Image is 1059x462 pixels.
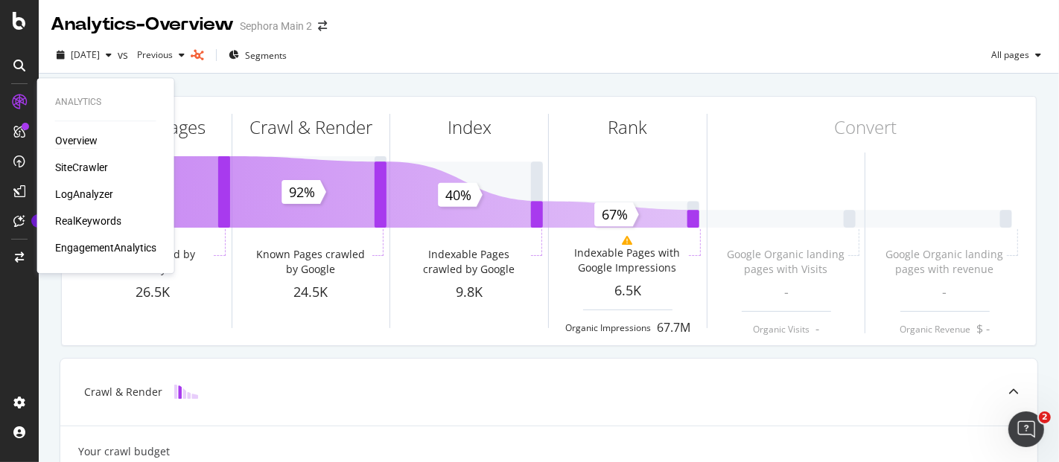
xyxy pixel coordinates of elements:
[1008,411,1044,447] iframe: Intercom live chat
[240,19,312,33] div: Sephora Main 2
[74,283,232,302] div: 26.5K
[223,43,293,67] button: Segments
[232,283,390,302] div: 24.5K
[131,43,191,67] button: Previous
[51,43,118,67] button: [DATE]
[608,115,647,140] div: Rank
[252,247,369,277] div: Known Pages crawled by Google
[410,247,528,277] div: Indexable Pages crawled by Google
[55,96,156,109] div: Analytics
[55,214,121,228] a: RealKeywords
[565,321,651,334] div: Organic Impressions
[78,444,170,459] div: Your crawl budget
[55,160,108,175] a: SiteCrawler
[51,12,234,37] div: Analytics - Overview
[549,281,707,301] div: 6.5K
[1039,411,1051,423] span: 2
[174,385,198,399] img: block-icon
[131,48,173,61] span: Previous
[118,48,131,62] span: vs
[55,187,113,202] a: LogAnalyzer
[71,48,100,61] span: 2025 Aug. 22nd
[55,240,156,255] a: EngagementAnalytics
[448,115,492,140] div: Index
[985,43,1047,67] button: All pages
[390,283,548,302] div: 9.8K
[245,49,287,62] span: Segments
[84,385,162,400] div: Crawl & Render
[249,115,372,140] div: Crawl & Render
[985,48,1029,61] span: All pages
[657,319,690,336] div: 67.7M
[55,133,98,148] a: Overview
[568,246,686,275] div: Indexable Pages with Google Impressions
[31,214,45,228] div: Tooltip anchor
[318,21,327,31] div: arrow-right-arrow-left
